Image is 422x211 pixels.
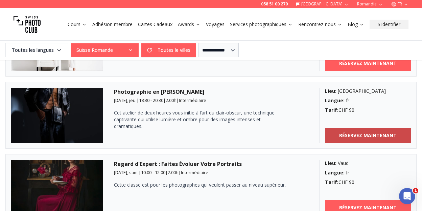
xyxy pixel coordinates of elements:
[345,20,367,29] button: Blog
[298,21,342,28] a: Rencontrez-nous
[6,44,67,56] span: Toutes les langues
[325,169,345,176] b: Langue :
[349,179,354,185] span: 90
[325,160,411,167] div: Vaud
[203,20,227,29] button: Voyages
[349,107,354,113] span: 90
[114,182,290,188] p: Cette classe est pour les photographes qui veulent passer au niveau supérieur.
[114,169,139,175] span: [DATE], sam.
[168,169,179,175] span: 2.00 h
[114,97,137,103] span: [DATE], jeu.
[114,160,308,168] h3: Regard d'Expert : Faites Évoluer Votre Portraits
[11,88,103,143] img: Photographie en Clair-Obscur
[206,21,225,28] a: Voyages
[339,132,397,139] b: RÉSERVEZ MAINTENANT
[325,56,411,71] a: RÉSERVEZ MAINTENANT
[135,20,175,29] button: Cartes Cadeaux
[65,20,90,29] button: Cours
[227,20,296,29] button: Services photographiques
[325,97,345,104] b: Langue :
[325,179,411,186] div: CHF
[175,20,203,29] button: Awards
[399,188,415,204] iframe: Intercom live chat
[348,21,364,28] a: Blog
[141,169,165,175] span: 10:00 - 12:00
[90,20,135,29] button: Adhésion membre
[114,109,290,130] p: Cet atelier de deux heures vous initie à l’art du clair-obscur, une technique captivante qui util...
[325,97,411,104] div: fr
[139,97,163,103] span: 18:30 - 20:30
[325,179,338,185] b: Tarif :
[296,20,345,29] button: Rencontrez-nous
[114,97,206,103] small: | | |
[339,204,397,211] b: RÉSERVEZ MAINTENANT
[413,188,418,193] span: 1
[92,21,133,28] a: Adhésion membre
[166,97,177,103] span: 2.00 h
[114,169,208,175] small: | | |
[325,160,336,166] b: Lieu :
[325,128,411,143] a: RÉSERVEZ MAINTENANT
[71,43,139,57] button: Suisse Romande
[325,169,411,176] div: fr
[141,43,196,57] button: Toutes le villes
[230,21,293,28] a: Services photographiques
[14,11,41,38] img: Swiss photo club
[5,43,68,57] button: Toutes les langues
[261,1,288,7] a: 058 51 00 270
[325,107,338,113] b: Tarif :
[370,20,408,29] button: S'identifier
[138,21,172,28] a: Cartes Cadeaux
[181,169,208,175] span: Intermédiaire
[325,88,411,94] div: [GEOGRAPHIC_DATA]
[325,88,336,94] b: Lieu :
[114,88,308,96] h3: Photographie en [PERSON_NAME]
[325,107,411,113] div: CHF
[179,97,206,103] span: Intermédiaire
[178,21,201,28] a: Awards
[68,21,87,28] a: Cours
[339,60,397,67] b: RÉSERVEZ MAINTENANT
